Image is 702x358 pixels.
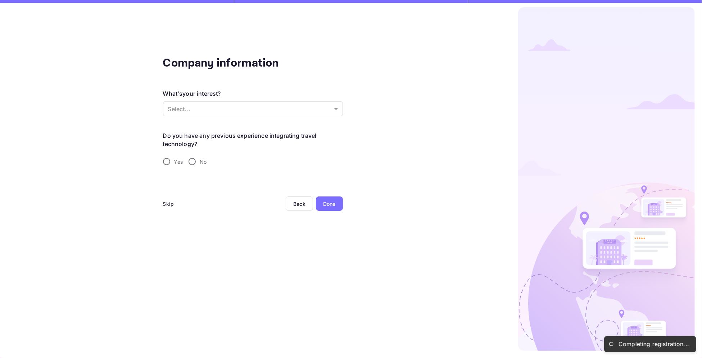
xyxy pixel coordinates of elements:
[168,105,331,113] p: Select...
[518,7,695,351] img: logo
[619,340,689,348] div: Completing registration...
[163,101,343,116] div: Without label
[163,89,221,98] div: What's your interest?
[163,55,307,72] div: Company information
[174,158,183,166] span: Yes
[163,200,174,208] div: Skip
[163,154,343,169] div: travel-experience
[163,132,343,148] legend: Do you have any previous experience integrating travel technology?
[293,201,305,207] div: Back
[323,200,336,208] div: Done
[200,158,207,166] span: No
